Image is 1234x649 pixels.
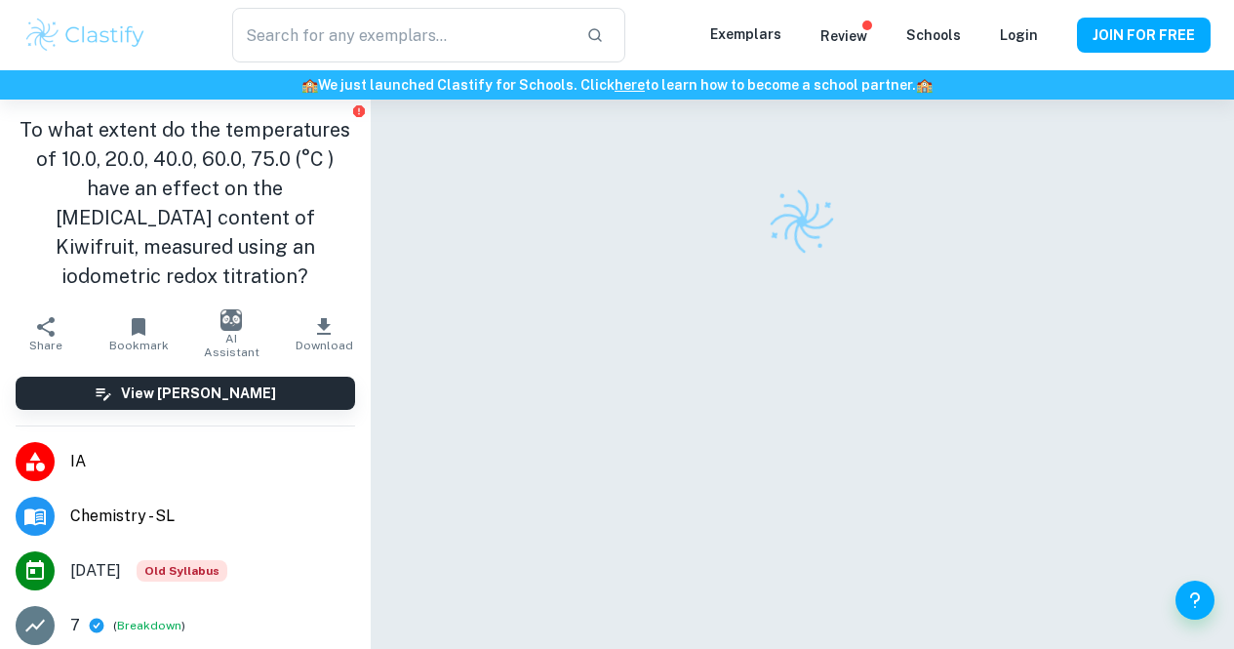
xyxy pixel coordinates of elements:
button: Report issue [352,103,367,118]
span: Old Syllabus [137,560,227,582]
button: Download [278,306,371,361]
button: View [PERSON_NAME] [16,377,355,410]
h6: We just launched Clastify for Schools. Click to learn how to become a school partner. [4,74,1230,96]
a: here [615,77,645,93]
input: Search for any exemplars... [232,8,572,62]
span: IA [70,450,355,473]
img: Clastify logo [23,16,147,55]
img: Clastify logo [762,182,842,262]
span: 🏫 [916,77,933,93]
p: Exemplars [710,23,781,45]
div: Starting from the May 2025 session, the Chemistry IA requirements have changed. It's OK to refer ... [137,560,227,582]
img: AI Assistant [220,309,242,331]
span: 🏫 [301,77,318,93]
span: AI Assistant [197,332,266,359]
button: AI Assistant [185,306,278,361]
a: Schools [906,27,961,43]
button: Breakdown [117,617,181,634]
span: Chemistry - SL [70,505,355,528]
p: 7 [70,614,80,637]
span: [DATE] [70,559,121,583]
p: Review [820,25,867,47]
span: Bookmark [109,339,169,352]
button: JOIN FOR FREE [1077,18,1211,53]
span: Download [296,339,353,352]
h1: To what extent do the temperatures of 10.0, 20.0, 40.0, 60.0, 75.0 (°C ) have an effect on the [M... [16,115,355,291]
span: Share [29,339,62,352]
button: Help and Feedback [1175,581,1214,620]
button: Bookmark [93,306,185,361]
a: Login [1000,27,1038,43]
span: ( ) [113,617,185,635]
h6: View [PERSON_NAME] [121,383,276,404]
